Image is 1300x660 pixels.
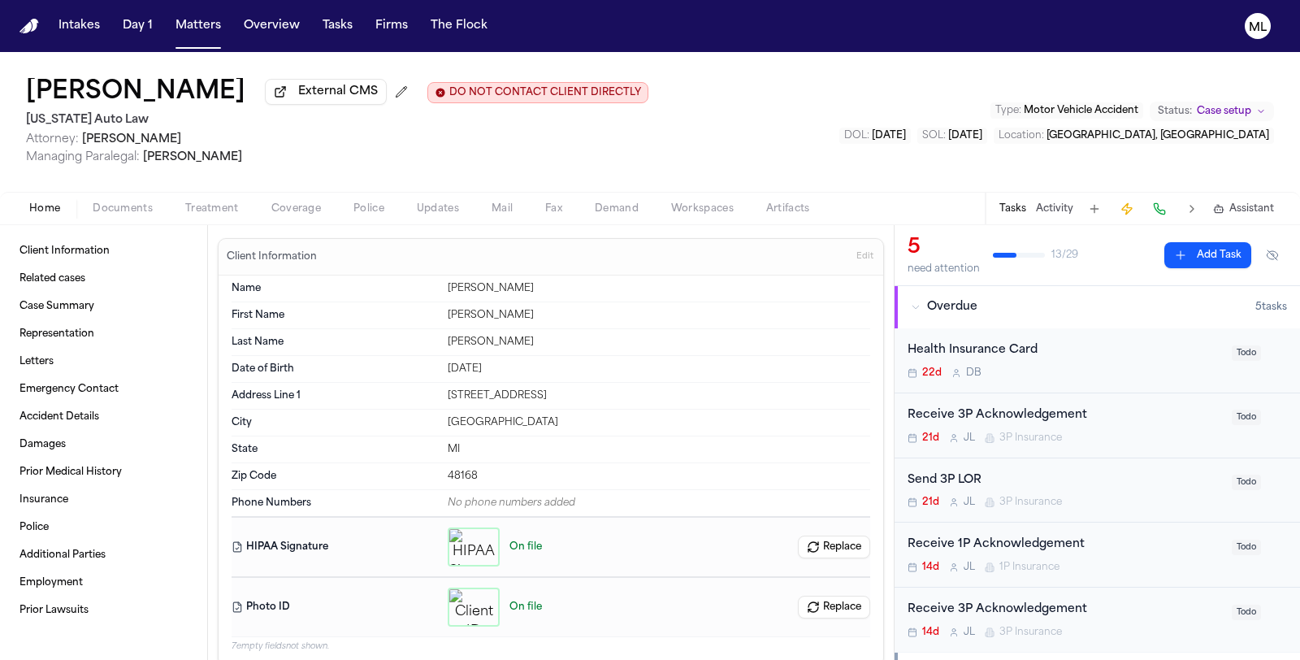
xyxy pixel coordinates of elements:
span: Motor Vehicle Accident [1024,106,1138,115]
a: Letters [13,349,194,375]
span: [PERSON_NAME] [143,151,242,163]
button: Edit client contact restriction [427,82,648,103]
span: On file [509,601,542,614]
img: Finch Logo [19,19,39,34]
button: Firms [369,11,414,41]
span: 1P Insurance [999,561,1059,574]
span: 21d [922,496,939,509]
span: Todo [1232,410,1261,425]
button: Edit Type: Motor Vehicle Accident [990,102,1143,119]
button: Change status from Case setup [1150,102,1274,121]
span: 14d [922,626,939,639]
a: Prior Lawsuits [13,597,194,623]
span: Edit [856,251,873,263]
button: Edit SOL: 2028-08-24 [917,128,987,144]
div: Open task: Receive 3P Acknowledgement [895,588,1300,652]
span: Todo [1232,475,1261,490]
button: Activity [1036,202,1073,215]
span: [DATE] [948,131,982,141]
dt: State [232,443,438,456]
h2: [US_STATE] Auto Law [26,111,648,130]
span: Managing Paralegal: [26,151,140,163]
div: Open task: Receive 1P Acknowledgement [895,523,1300,588]
div: 5 [908,235,980,261]
h1: [PERSON_NAME] [26,78,245,107]
button: Edit [851,244,878,270]
span: 3P Insurance [999,432,1062,445]
span: J L [964,561,975,574]
span: J L [964,432,975,445]
button: Overview [237,11,306,41]
button: Replace [798,596,870,619]
a: Emergency Contact [13,376,194,402]
div: Receive 1P Acknowledgement [908,536,1222,554]
div: [PERSON_NAME] [448,282,870,295]
span: Police [353,202,384,215]
span: Status: [1158,105,1192,118]
button: Tasks [316,11,359,41]
button: Assistant [1213,202,1274,215]
div: [GEOGRAPHIC_DATA] [448,416,870,429]
a: Representation [13,321,194,347]
a: Home [19,19,39,34]
div: Receive 3P Acknowledgement [908,601,1222,619]
span: Type : [995,106,1021,115]
div: Open task: Health Insurance Card [895,328,1300,393]
h3: Client Information [223,250,320,263]
button: Add Task [1083,198,1106,220]
span: [PERSON_NAME] [82,133,181,145]
a: Insurance [13,487,194,513]
a: Additional Parties [13,542,194,568]
span: Todo [1232,605,1261,620]
a: Matters [169,11,227,41]
div: MI [448,443,870,456]
span: Case setup [1197,105,1251,118]
div: [DATE] [448,363,870,376]
span: DO NOT CONTACT CLIENT DIRECTLY [449,86,641,99]
div: Open task: Send 3P LOR [895,458,1300,523]
a: Prior Medical History [13,459,194,485]
button: Edit DOL: 2025-08-24 [839,128,911,144]
span: 3P Insurance [999,496,1062,509]
button: Create Immediate Task [1116,198,1138,220]
p: 7 empty fields not shown. [232,640,870,653]
dt: City [232,416,438,429]
button: Edit Location: Plymouth Township, MI [994,128,1274,144]
div: [PERSON_NAME] [448,336,870,349]
span: DOL : [844,131,869,141]
button: Replace [798,536,870,558]
button: Edit matter name [26,78,245,107]
dt: Last Name [232,336,438,349]
a: Client Information [13,238,194,264]
a: Case Summary [13,293,194,319]
span: Documents [93,202,153,215]
button: Add Task [1164,242,1251,268]
span: 14d [922,561,939,574]
span: Mail [492,202,513,215]
button: Day 1 [116,11,159,41]
span: Treatment [185,202,239,215]
div: 48168 [448,470,870,483]
div: Health Insurance Card [908,341,1222,360]
button: Overdue5tasks [895,286,1300,328]
span: Coverage [271,202,321,215]
span: Demand [595,202,639,215]
span: Workspaces [671,202,734,215]
button: The Flock [424,11,494,41]
span: J L [964,496,975,509]
div: need attention [908,263,980,276]
button: Make a Call [1148,198,1171,220]
span: Home [29,202,60,215]
dt: Address Line 1 [232,389,438,402]
a: Damages [13,432,194,458]
dt: Photo ID [232,588,438,627]
button: Hide completed tasks (⌘⇧H) [1258,242,1287,268]
div: Send 3P LOR [908,471,1222,490]
dt: Name [232,282,438,295]
button: External CMS [265,79,387,105]
span: 22d [922,367,942,380]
